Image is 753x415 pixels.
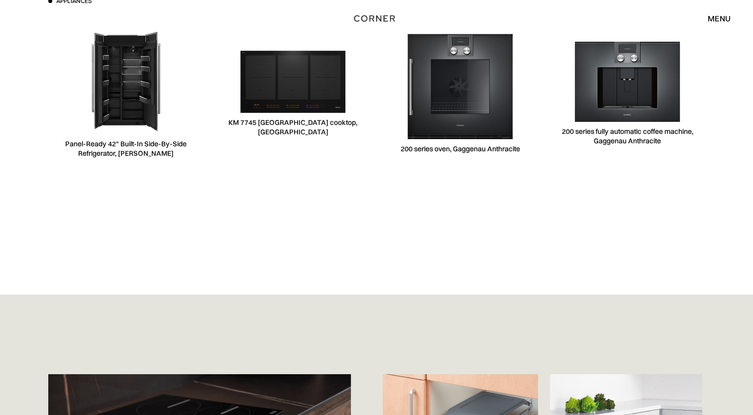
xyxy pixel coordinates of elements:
a: home [345,12,408,25]
div: 200 series fully automatic coffee machine, Gaggenau Anthracite [550,127,705,146]
div: menu [698,10,731,27]
div: menu [708,14,731,22]
div: Panel-Ready 42" Built-In Side-By-Side Refrigerator, [PERSON_NAME] [48,139,204,158]
div: 200 series oven, Gaggenau Anthracite [401,144,520,154]
div: KM 7745 [GEOGRAPHIC_DATA] cooktop, [GEOGRAPHIC_DATA] [215,118,371,137]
